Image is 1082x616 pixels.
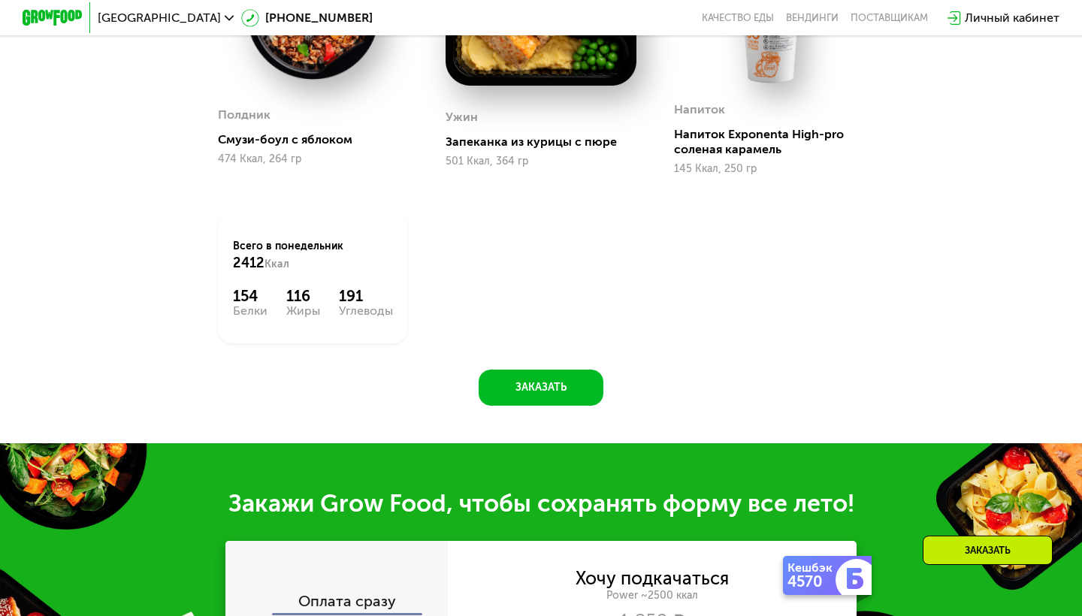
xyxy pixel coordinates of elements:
[674,98,725,121] div: Напиток
[576,570,729,587] div: Хочу подкачаться
[218,153,408,165] div: 474 Ккал, 264 гр
[264,258,289,270] span: Ккал
[218,132,420,147] div: Смузи-боул с яблоком
[286,305,320,317] div: Жиры
[479,370,603,406] button: Заказать
[851,12,928,24] div: поставщикам
[448,589,857,602] div: Power ~2500 ккал
[674,127,876,157] div: Напиток Exponenta High-pro соленая карамель
[98,12,221,24] span: [GEOGRAPHIC_DATA]
[339,305,393,317] div: Углеводы
[965,9,1059,27] div: Личный кабинет
[446,134,648,149] div: Запеканка из курицы с пюре
[233,305,267,317] div: Белки
[286,287,320,305] div: 116
[786,12,839,24] a: Вендинги
[446,106,478,128] div: Ужин
[227,593,448,613] div: Оплата сразу
[702,12,774,24] a: Качество еды
[787,562,839,574] div: Кешбэк
[339,287,393,305] div: 191
[787,574,839,589] div: 4570
[233,239,393,272] div: Всего в понедельник
[241,9,373,27] a: [PHONE_NUMBER]
[923,536,1053,565] div: Заказать
[218,104,270,126] div: Полдник
[233,255,264,271] span: 2412
[446,156,636,168] div: 501 Ккал, 364 гр
[674,163,864,175] div: 145 Ккал, 250 гр
[233,287,267,305] div: 154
